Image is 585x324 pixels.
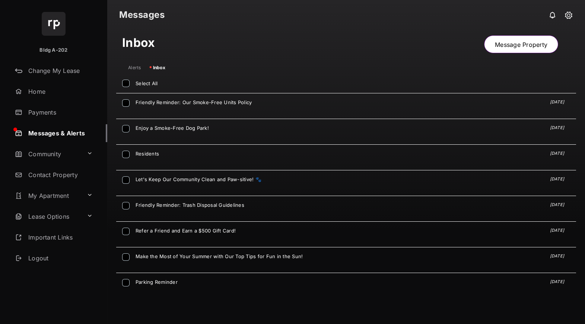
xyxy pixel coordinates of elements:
[550,151,565,157] span: [DATE]
[128,65,141,71] a: Alerts
[136,253,303,259] a: Make the Most of Your Summer with Our Top Tips for Fun in the Sun!
[550,176,565,182] span: [DATE]
[550,125,565,131] span: [DATE]
[550,202,565,208] span: [DATE]
[136,279,178,285] a: Parking Reminder
[12,249,107,267] a: Logout
[12,208,84,225] a: Lease Options
[136,80,564,86] span: Select All
[12,187,84,205] a: My Apartment
[550,228,565,234] span: [DATE]
[12,62,107,80] a: Change My Lease
[136,125,209,131] a: Enjoy a Smoke-Free Dog Park!
[12,103,107,121] a: Payments
[136,99,252,105] a: Friendly Reminder: Our Smoke-Free Units Policy
[116,93,576,298] div: grid
[12,83,107,100] a: Home
[136,151,159,157] a: Residents
[136,176,261,182] a: Let's Keep Our Community Clean and Paw-sitive! 🐾
[12,145,84,163] a: Community
[39,46,67,54] p: Bldg A-202
[136,228,236,234] a: Refer a Friend and Earn a $500 Gift Card!
[119,10,165,19] strong: Messages
[12,166,107,184] a: Contact Property
[12,124,107,142] a: Messages & Alerts
[484,35,558,53] a: Message Property
[550,253,565,259] span: [DATE]
[550,99,565,105] span: [DATE]
[153,65,165,71] a: Inbox
[12,228,96,246] a: Important Links
[42,12,66,36] img: svg+xml;base64,PHN2ZyB4bWxucz0iaHR0cDovL3d3dy53My5vcmcvMjAwMC9zdmciIHdpZHRoPSI2NCIgaGVpZ2h0PSI2NC...
[136,202,244,208] a: Friendly Reminder: Trash Disposal Guidelines
[550,279,565,285] span: [DATE]
[122,35,155,50] h1: Inbox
